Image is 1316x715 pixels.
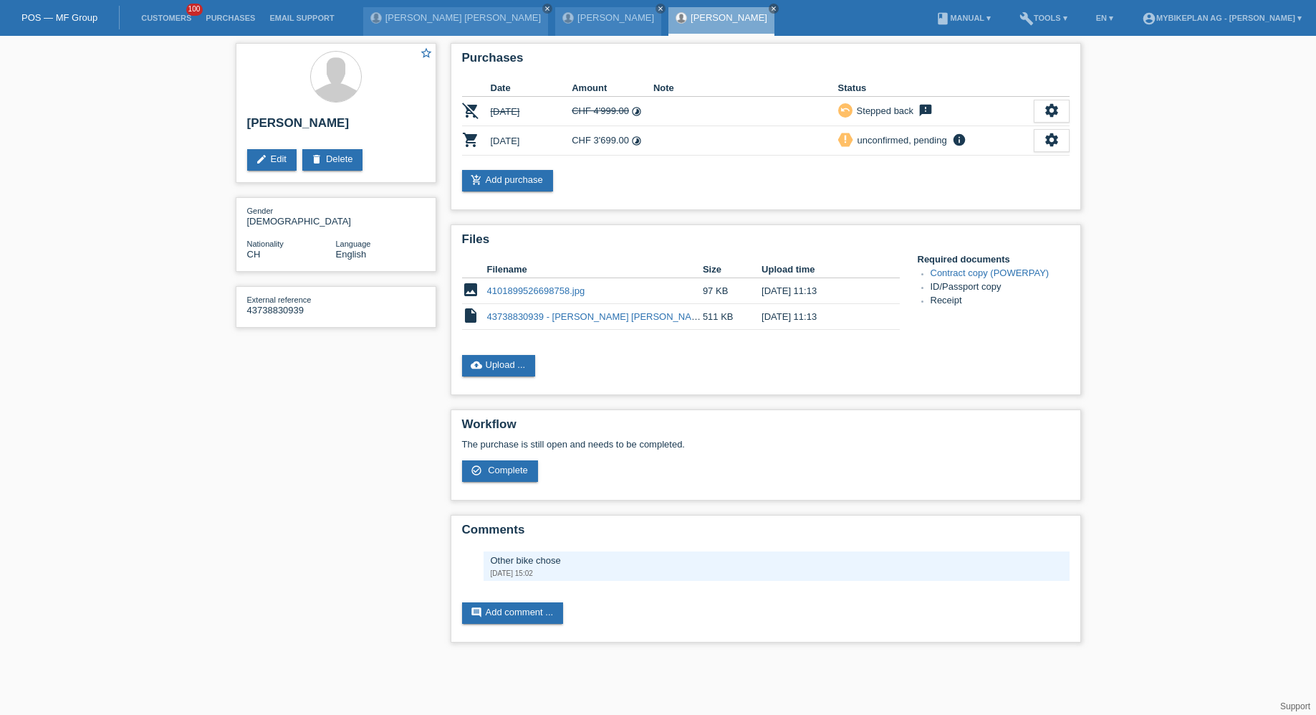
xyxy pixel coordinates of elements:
i: priority_high [840,134,850,144]
div: 43738830939 [247,294,336,316]
a: POS — MF Group [21,12,97,23]
i: book [936,11,950,26]
td: 97 KB [703,278,762,304]
td: CHF 4'999.00 [572,97,653,126]
td: [DATE] [491,126,572,156]
td: [DATE] 11:13 [762,278,879,304]
i: close [657,5,664,12]
h2: [PERSON_NAME] [247,116,425,138]
div: Stepped back [852,103,914,118]
i: add_shopping_cart [471,174,482,186]
a: close [655,4,666,14]
i: close [770,5,777,12]
span: Switzerland [247,249,261,260]
a: add_shopping_cartAdd purchase [462,170,553,191]
i: Instalments (24 instalments) [631,136,642,146]
a: buildTools ▾ [1012,14,1075,22]
a: cloud_uploadUpload ... [462,355,536,377]
i: POSP00027522 [462,102,479,119]
a: deleteDelete [302,149,363,171]
h4: Required documents [918,254,1070,265]
th: Filename [487,261,703,278]
div: [DATE] 15:02 [491,569,1062,577]
td: 511 KB [703,304,762,330]
p: The purchase is still open and needs to be completed. [462,439,1070,450]
a: close [769,4,779,14]
th: Amount [572,80,653,97]
a: EN ▾ [1089,14,1120,22]
a: star_border [420,47,433,62]
a: editEdit [247,149,297,171]
a: Support [1280,701,1310,711]
i: comment [471,607,482,618]
i: close [544,5,551,12]
td: CHF 3'699.00 [572,126,653,156]
li: Receipt [931,295,1070,308]
td: [DATE] 11:13 [762,304,879,330]
i: cloud_upload [471,359,482,371]
a: [PERSON_NAME] [PERSON_NAME] [385,12,541,23]
td: [DATE] [491,97,572,126]
span: English [336,249,367,260]
i: star_border [420,47,433,60]
a: commentAdd comment ... [462,602,564,624]
i: Instalments (24 instalments) [631,106,642,117]
span: Complete [488,465,528,475]
i: undo [840,105,850,115]
a: Purchases [198,14,262,22]
th: Date [491,80,572,97]
span: Nationality [247,240,284,248]
h2: Workflow [462,417,1070,439]
i: info [951,133,968,147]
i: delete [311,153,322,165]
i: settings [1044,103,1060,118]
th: Status [838,80,1034,97]
th: Note [653,80,838,97]
li: ID/Passport copy [931,281,1070,295]
a: 4101899526698758.jpg [487,285,585,296]
a: Email Support [262,14,341,22]
th: Size [703,261,762,278]
i: check_circle_outline [471,465,482,476]
span: External reference [247,295,312,304]
i: build [1019,11,1034,26]
a: 43738830939 - [PERSON_NAME] [PERSON_NAME] Ultimate.pdf [487,311,761,322]
h2: Files [462,232,1070,254]
span: 100 [186,4,203,16]
div: unconfirmed, pending [853,133,947,148]
div: Other bike chose [491,555,1062,566]
h2: Purchases [462,51,1070,72]
a: close [542,4,552,14]
span: Language [336,240,371,248]
a: Customers [134,14,198,22]
i: POSP00027653 [462,131,479,148]
a: Contract copy (POWERPAY) [931,267,1050,278]
i: insert_drive_file [462,307,479,324]
i: feedback [917,103,934,118]
span: Gender [247,207,274,215]
div: [DEMOGRAPHIC_DATA] [247,205,336,227]
i: edit [256,153,267,165]
a: bookManual ▾ [928,14,998,22]
i: image [462,281,479,298]
a: [PERSON_NAME] [691,12,767,23]
i: settings [1044,132,1060,148]
th: Upload time [762,261,879,278]
i: account_circle [1142,11,1156,26]
a: account_circleMybikeplan AG - [PERSON_NAME] ▾ [1135,14,1309,22]
h2: Comments [462,523,1070,544]
a: [PERSON_NAME] [577,12,654,23]
a: check_circle_outline Complete [462,460,538,482]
